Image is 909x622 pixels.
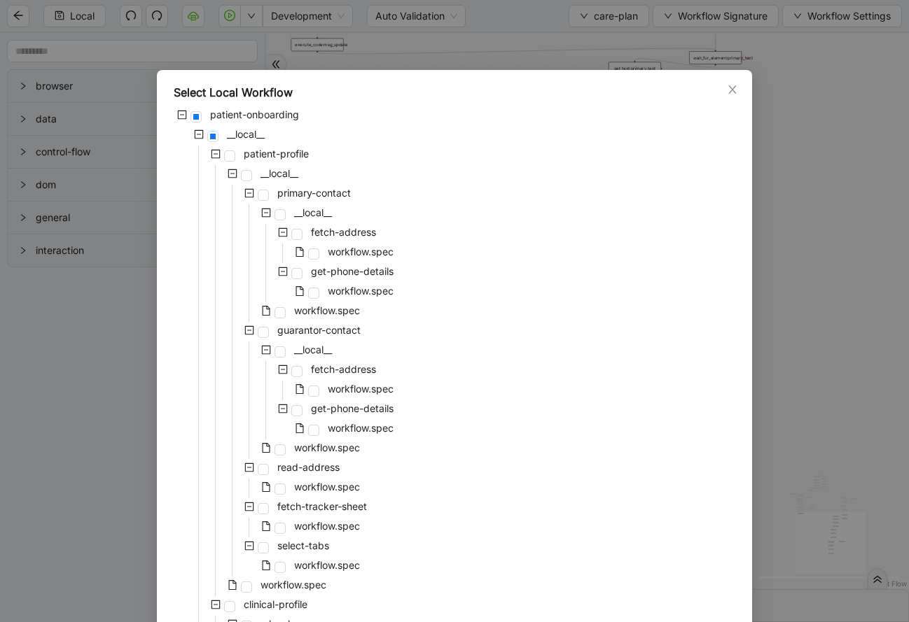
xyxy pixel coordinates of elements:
[294,520,360,532] span: workflow.spec
[308,361,379,378] span: fetch-address
[275,459,342,476] span: read-address
[241,596,310,613] span: clinical-profile
[294,206,332,218] span: __local__
[244,598,307,610] span: clinical-profile
[194,129,204,139] span: minus-square
[325,243,396,260] span: workflow.spec
[261,521,271,531] span: file
[725,82,740,97] button: Close
[207,106,302,123] span: patient-onboarding
[727,84,738,95] span: close
[261,167,298,179] span: __local__
[308,263,396,280] span: get-phone-details
[294,441,360,453] span: workflow.spec
[177,110,187,120] span: minus-square
[277,324,361,336] span: guarantor-contact
[275,498,370,515] span: fetch-tracker-sheet
[244,148,309,160] span: patient-profile
[211,600,221,609] span: minus-square
[278,267,288,276] span: minus-square
[241,146,312,162] span: patient-profile
[227,128,265,140] span: __local__
[275,537,332,554] span: select-tabs
[244,462,254,472] span: minus-square
[261,208,271,218] span: minus-square
[291,341,335,358] span: __local__
[277,461,340,473] span: read-address
[308,400,396,417] span: get-phone-details
[295,247,305,257] span: file
[211,149,221,159] span: minus-square
[278,365,288,374] span: minus-square
[278,227,288,237] span: minus-square
[174,84,735,101] div: Select Local Workflow
[258,577,329,593] span: workflow.spec
[228,580,237,590] span: file
[244,502,254,511] span: minus-square
[295,423,305,433] span: file
[228,169,237,178] span: minus-square
[224,126,268,143] span: __local__
[328,285,394,297] span: workflow.spec
[244,325,254,335] span: minus-square
[311,402,394,414] span: get-phone-details
[261,306,271,316] span: file
[277,187,351,199] span: primary-contact
[244,541,254,551] span: minus-square
[325,420,396,437] span: workflow.spec
[277,539,329,551] span: select-tabs
[261,560,271,570] span: file
[291,439,363,456] span: workflow.spec
[291,302,363,319] span: workflow.spec
[294,559,360,571] span: workflow.spec
[295,384,305,394] span: file
[277,500,367,512] span: fetch-tracker-sheet
[295,286,305,296] span: file
[261,482,271,492] span: file
[294,481,360,493] span: workflow.spec
[275,185,354,202] span: primary-contact
[278,404,288,414] span: minus-square
[328,383,394,395] span: workflow.spec
[261,579,326,591] span: workflow.spec
[291,204,335,221] span: __local__
[328,246,394,257] span: workflow.spec
[210,108,299,120] span: patient-onboarding
[294,344,332,355] span: __local__
[311,363,376,375] span: fetch-address
[311,265,394,277] span: get-phone-details
[328,422,394,434] span: workflow.spec
[325,381,396,397] span: workflow.spec
[291,518,363,535] span: workflow.spec
[291,557,363,574] span: workflow.spec
[325,283,396,299] span: workflow.spec
[308,224,379,241] span: fetch-address
[275,322,363,339] span: guarantor-contact
[258,165,301,182] span: __local__
[244,188,254,198] span: minus-square
[294,304,360,316] span: workflow.spec
[291,479,363,495] span: workflow.spec
[311,226,376,238] span: fetch-address
[261,443,271,453] span: file
[261,345,271,355] span: minus-square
